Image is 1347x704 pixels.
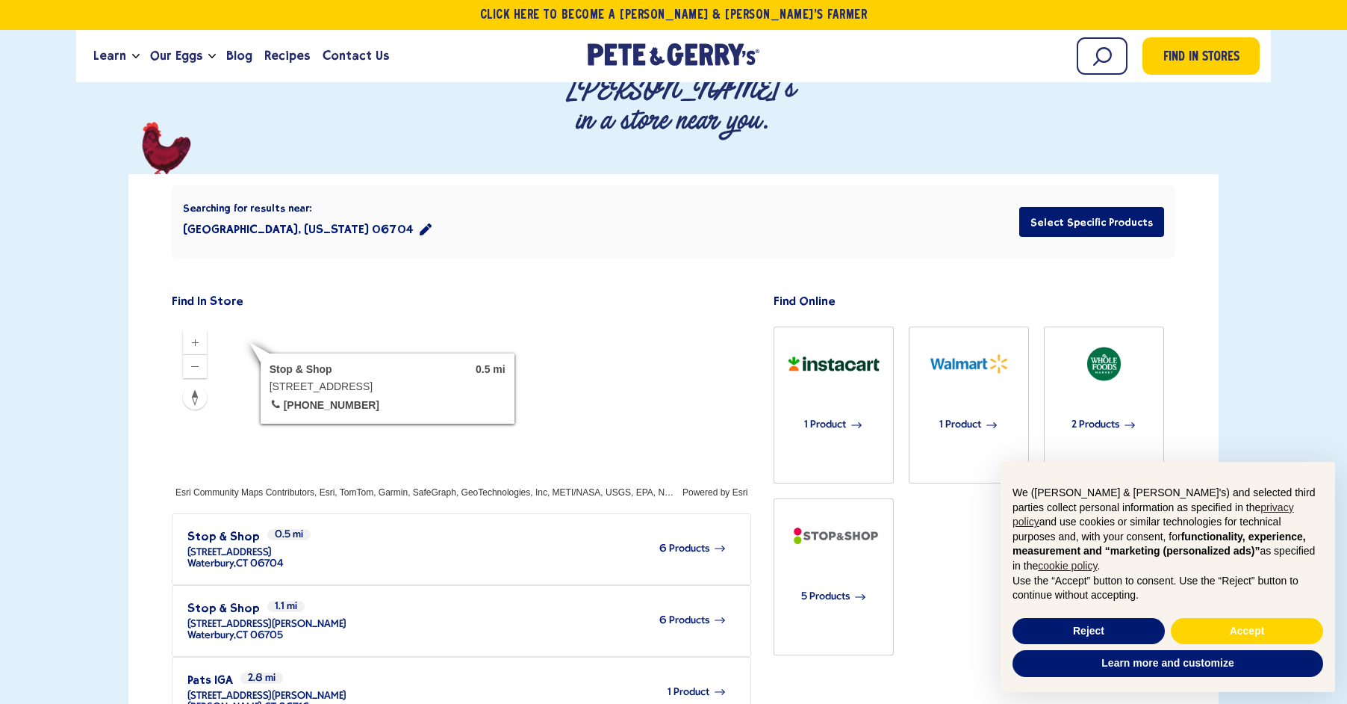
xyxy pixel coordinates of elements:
[264,46,310,65] span: Recipes
[258,36,316,76] a: Recipes
[1012,486,1323,574] p: We ([PERSON_NAME] & [PERSON_NAME]'s) and selected third parties collect personal information as s...
[150,46,202,65] span: Our Eggs
[144,36,208,76] a: Our Eggs
[93,46,126,65] span: Learn
[220,36,258,76] a: Blog
[1077,37,1127,75] input: Search
[208,54,216,59] button: Open the dropdown menu for Our Eggs
[87,36,132,76] a: Learn
[1012,574,1323,603] p: Use the “Accept” button to consent. Use the “Reject” button to continue without accepting.
[1142,37,1260,75] a: Find in Stores
[1163,48,1239,68] span: Find in Stores
[1012,650,1323,677] button: Learn more and customize
[132,54,140,59] button: Open the dropdown menu for Learn
[226,46,252,65] span: Blog
[1171,618,1323,645] button: Accept
[1012,618,1165,645] button: Reject
[1038,560,1097,572] a: cookie policy
[317,36,395,76] a: Contact Us
[323,46,389,65] span: Contact Us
